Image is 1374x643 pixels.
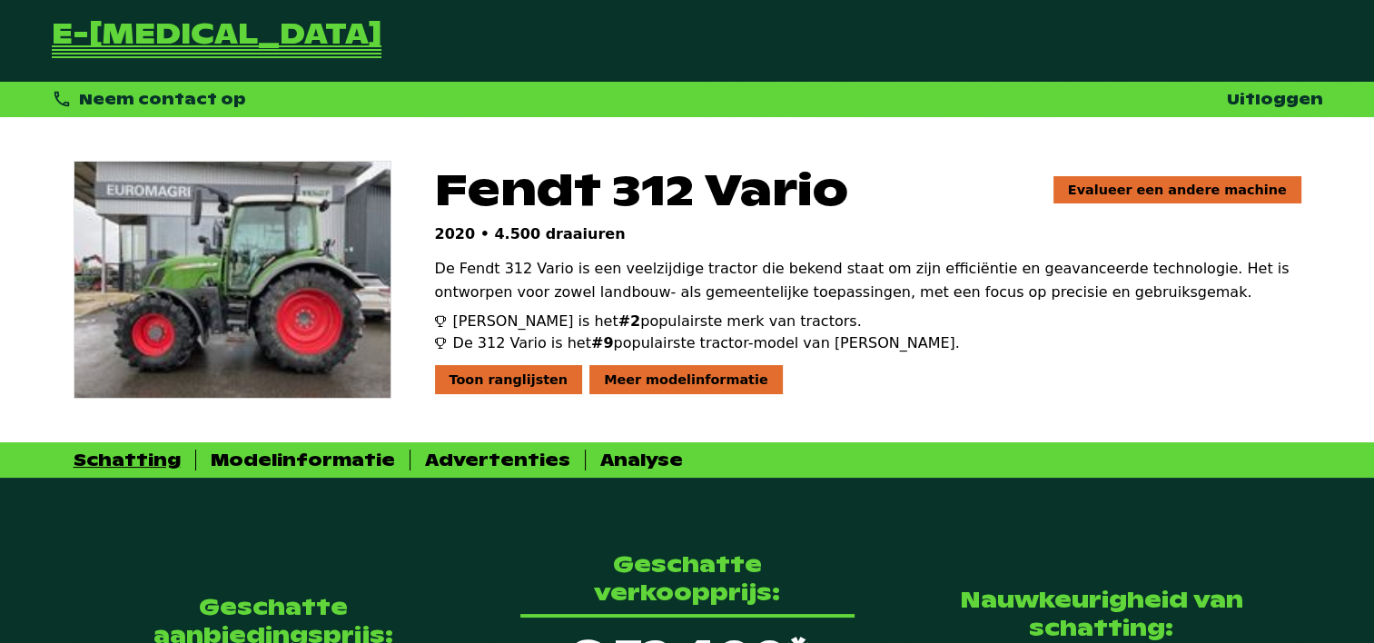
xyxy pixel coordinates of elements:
a: Evalueer een andere machine [1053,176,1301,203]
span: #2 [618,312,641,330]
span: Neem contact op [79,90,246,109]
a: Uitloggen [1227,90,1323,109]
p: De Fendt 312 Vario is een veelzijdige tractor die bekend staat om zijn efficiëntie en geavanceerd... [435,257,1301,303]
span: Fendt 312 Vario [435,161,848,218]
div: Meer modelinformatie [589,365,783,394]
div: Analyse [600,450,683,470]
div: Modelinformatie [211,450,395,470]
a: Terug naar de startpagina [52,22,381,60]
p: Geschatte verkoopprijs: [520,550,855,607]
span: [PERSON_NAME] is het populairste merk van tractors. [453,311,862,332]
span: De 312 Vario is het populairste tractor-model van [PERSON_NAME]. [453,332,960,354]
div: Advertenties [425,450,570,470]
img: Fendt 312 Vario ProfiPlus [74,162,390,398]
div: Toon ranglijsten [435,365,583,394]
div: Neem contact op [52,89,247,110]
p: 2020 • 4.500 draaiuren [435,225,1301,242]
div: Schatting [74,450,181,470]
span: #9 [591,334,614,351]
p: Nauwkeurigheid van schatting: [934,586,1269,642]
